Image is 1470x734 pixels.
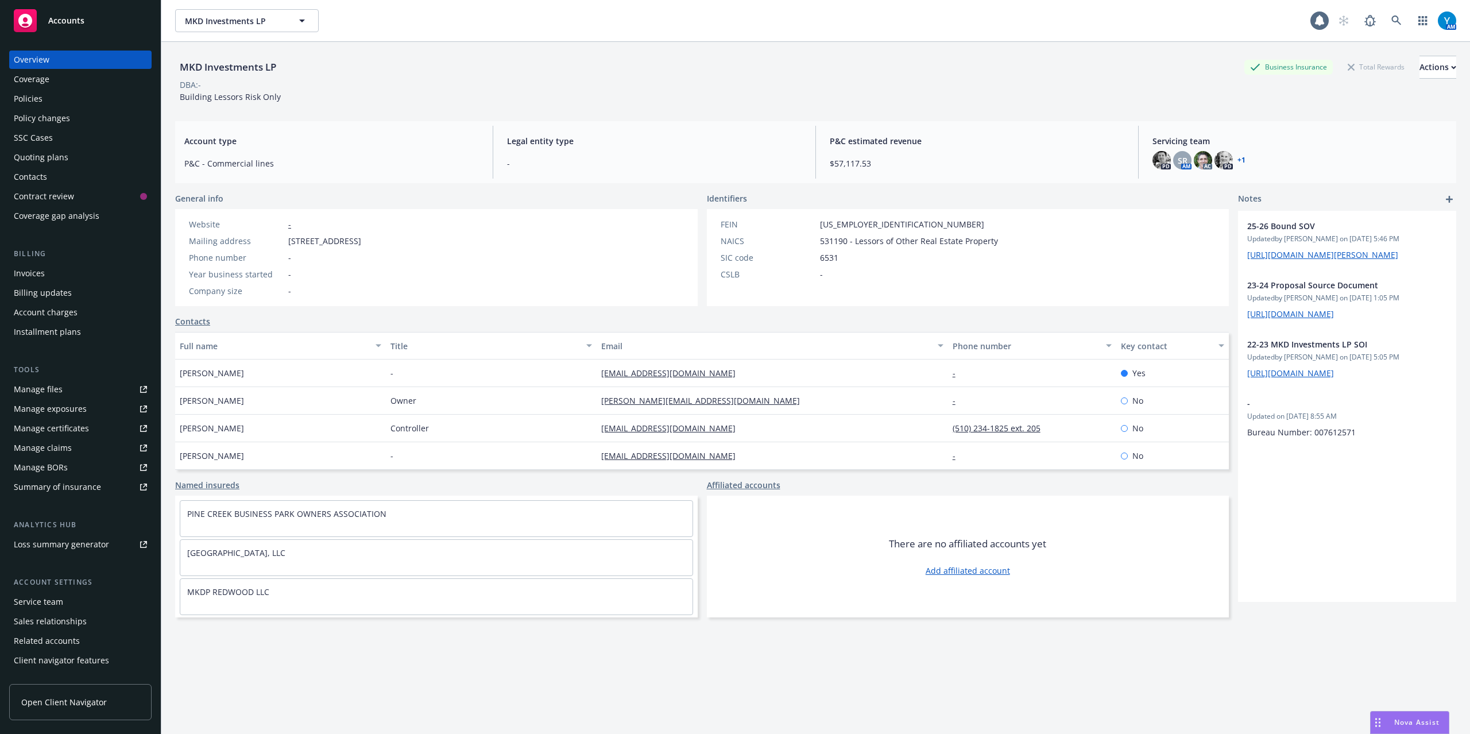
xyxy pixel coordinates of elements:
[1419,56,1456,78] div: Actions
[288,219,291,230] a: -
[9,458,152,477] a: Manage BORs
[14,148,68,167] div: Quoting plans
[175,60,281,75] div: MKD Investments LP
[1132,450,1143,462] span: No
[180,395,244,407] span: [PERSON_NAME]
[601,395,809,406] a: [PERSON_NAME][EMAIL_ADDRESS][DOMAIN_NAME]
[9,400,152,418] a: Manage exposures
[1247,308,1334,319] a: [URL][DOMAIN_NAME]
[175,332,386,360] button: Full name
[288,252,291,264] span: -
[1411,9,1434,32] a: Switch app
[180,340,369,352] div: Full name
[1152,151,1171,169] img: photo
[14,70,49,88] div: Coverage
[597,332,948,360] button: Email
[185,15,284,27] span: MKD Investments LP
[14,458,68,477] div: Manage BORs
[189,285,284,297] div: Company size
[1247,279,1417,291] span: 23-24 Proposal Source Document
[507,135,802,147] span: Legal entity type
[9,419,152,438] a: Manage certificates
[9,129,152,147] a: SSC Cases
[1442,192,1456,206] a: add
[953,395,965,406] a: -
[1152,135,1447,147] span: Servicing team
[9,535,152,554] a: Loss summary generator
[14,651,109,670] div: Client navigator features
[175,315,210,327] a: Contacts
[187,586,269,597] a: MKDP REDWOOD LLC
[14,439,72,457] div: Manage claims
[14,264,45,283] div: Invoices
[14,187,74,206] div: Contract review
[9,168,152,186] a: Contacts
[9,51,152,69] a: Overview
[14,51,49,69] div: Overview
[1359,9,1382,32] a: Report a Bug
[9,264,152,283] a: Invoices
[1247,249,1398,260] a: [URL][DOMAIN_NAME][PERSON_NAME]
[1247,411,1447,422] span: Updated on [DATE] 8:55 AM
[889,537,1046,551] span: There are no affiliated accounts yet
[390,340,579,352] div: Title
[14,109,70,128] div: Policy changes
[1438,11,1456,30] img: photo
[1194,151,1212,169] img: photo
[1132,395,1143,407] span: No
[601,340,931,352] div: Email
[1132,367,1146,379] span: Yes
[9,593,152,611] a: Service team
[184,135,479,147] span: Account type
[1371,712,1385,733] div: Drag to move
[14,380,63,399] div: Manage files
[820,268,823,280] span: -
[187,508,386,519] a: PINE CREEK BUSINESS PARK OWNERS ASSOCIATION
[184,157,479,169] span: P&C - Commercial lines
[721,268,815,280] div: CSLB
[1370,711,1449,734] button: Nova Assist
[601,423,745,434] a: [EMAIL_ADDRESS][DOMAIN_NAME]
[707,479,780,491] a: Affiliated accounts
[175,192,223,204] span: General info
[288,285,291,297] span: -
[9,187,152,206] a: Contract review
[9,323,152,341] a: Installment plans
[14,284,72,302] div: Billing updates
[9,284,152,302] a: Billing updates
[14,129,53,147] div: SSC Cases
[953,423,1050,434] a: (510) 234-1825 ext. 205
[9,109,152,128] a: Policy changes
[9,478,152,496] a: Summary of insurance
[1178,154,1187,167] span: SR
[1247,352,1447,362] span: Updated by [PERSON_NAME] on [DATE] 5:05 PM
[9,364,152,376] div: Tools
[1238,388,1456,447] div: -Updated on [DATE] 8:55 AMBureau Number: 007612571
[1238,211,1456,270] div: 25-26 Bound SOVUpdatedby [PERSON_NAME] on [DATE] 5:46 PM[URL][DOMAIN_NAME][PERSON_NAME]
[1332,9,1355,32] a: Start snowing
[189,252,284,264] div: Phone number
[21,696,107,708] span: Open Client Navigator
[830,157,1124,169] span: $57,117.53
[386,332,597,360] button: Title
[180,450,244,462] span: [PERSON_NAME]
[601,450,745,461] a: [EMAIL_ADDRESS][DOMAIN_NAME]
[9,207,152,225] a: Coverage gap analysis
[926,565,1010,577] a: Add affiliated account
[1247,220,1417,232] span: 25-26 Bound SOV
[721,218,815,230] div: FEIN
[390,395,416,407] span: Owner
[1247,368,1334,378] a: [URL][DOMAIN_NAME]
[820,235,998,247] span: 531190 - Lessors of Other Real Estate Property
[1247,293,1447,303] span: Updated by [PERSON_NAME] on [DATE] 1:05 PM
[288,268,291,280] span: -
[1247,427,1356,438] span: Bureau Number: 007612571
[14,303,78,322] div: Account charges
[189,218,284,230] div: Website
[14,323,81,341] div: Installment plans
[601,368,745,378] a: [EMAIL_ADDRESS][DOMAIN_NAME]
[9,632,152,650] a: Related accounts
[390,367,393,379] span: -
[187,547,285,558] a: [GEOGRAPHIC_DATA], LLC
[390,422,429,434] span: Controller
